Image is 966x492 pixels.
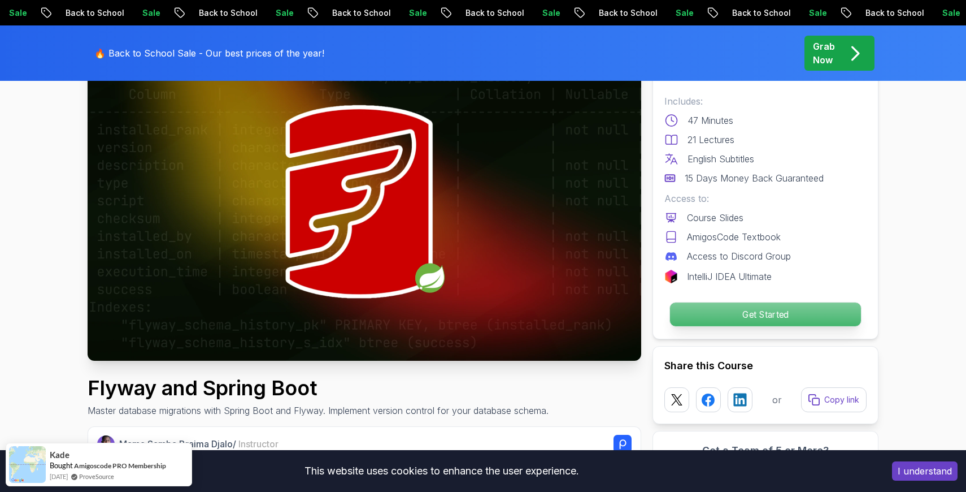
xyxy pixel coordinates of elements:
p: AmigosCode Textbook [687,230,781,244]
span: Instructor [238,438,279,450]
p: English Subtitles [687,152,754,166]
p: Grab Now [813,40,835,67]
p: Access to: [664,192,867,205]
button: Accept cookies [892,461,958,481]
p: or [772,393,782,407]
span: [DATE] [50,472,68,481]
a: ProveSource [79,472,114,481]
img: spring-boot-db-migration_thumbnail [88,49,641,361]
p: Back to School [56,7,133,19]
span: Bought [50,461,73,470]
p: 21 Lectures [687,133,734,146]
p: Back to School [456,7,533,19]
p: Access to Discord Group [687,249,791,263]
p: Sale [133,7,169,19]
p: Sale [666,7,702,19]
p: Back to School [856,7,933,19]
img: provesource social proof notification image [9,446,46,483]
button: Get Started [669,302,861,327]
img: Nelson Djalo [97,435,115,453]
p: IntelliJ IDEA Ultimate [687,270,772,283]
p: Master database migrations with Spring Boot and Flyway. Implement version control for your databa... [88,404,549,417]
p: Sale [399,7,436,19]
p: Get Started [670,303,861,326]
span: Kade [50,450,69,460]
p: 🔥 Back to School Sale - Our best prices of the year! [94,46,324,60]
h2: Share this Course [664,358,867,374]
p: Copy link [824,394,859,405]
p: Sale [799,7,836,19]
p: 47 Minutes [687,114,733,127]
h3: Got a Team of 5 or More? [664,443,867,459]
p: 15 Days Money Back Guaranteed [685,171,824,185]
a: Amigoscode PRO Membership [74,461,166,470]
h1: Flyway and Spring Boot [88,377,549,399]
div: This website uses cookies to enhance the user experience. [8,459,875,484]
button: Copy link [801,387,867,412]
p: Back to School [723,7,799,19]
p: Sale [533,7,569,19]
p: Back to School [189,7,266,19]
p: Back to School [589,7,666,19]
p: Course Slides [687,211,743,225]
p: Mama Samba Braima Djalo / [119,437,279,451]
p: Back to School [323,7,399,19]
p: Includes: [664,94,867,108]
p: Sale [266,7,302,19]
img: jetbrains logo [664,270,678,283]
